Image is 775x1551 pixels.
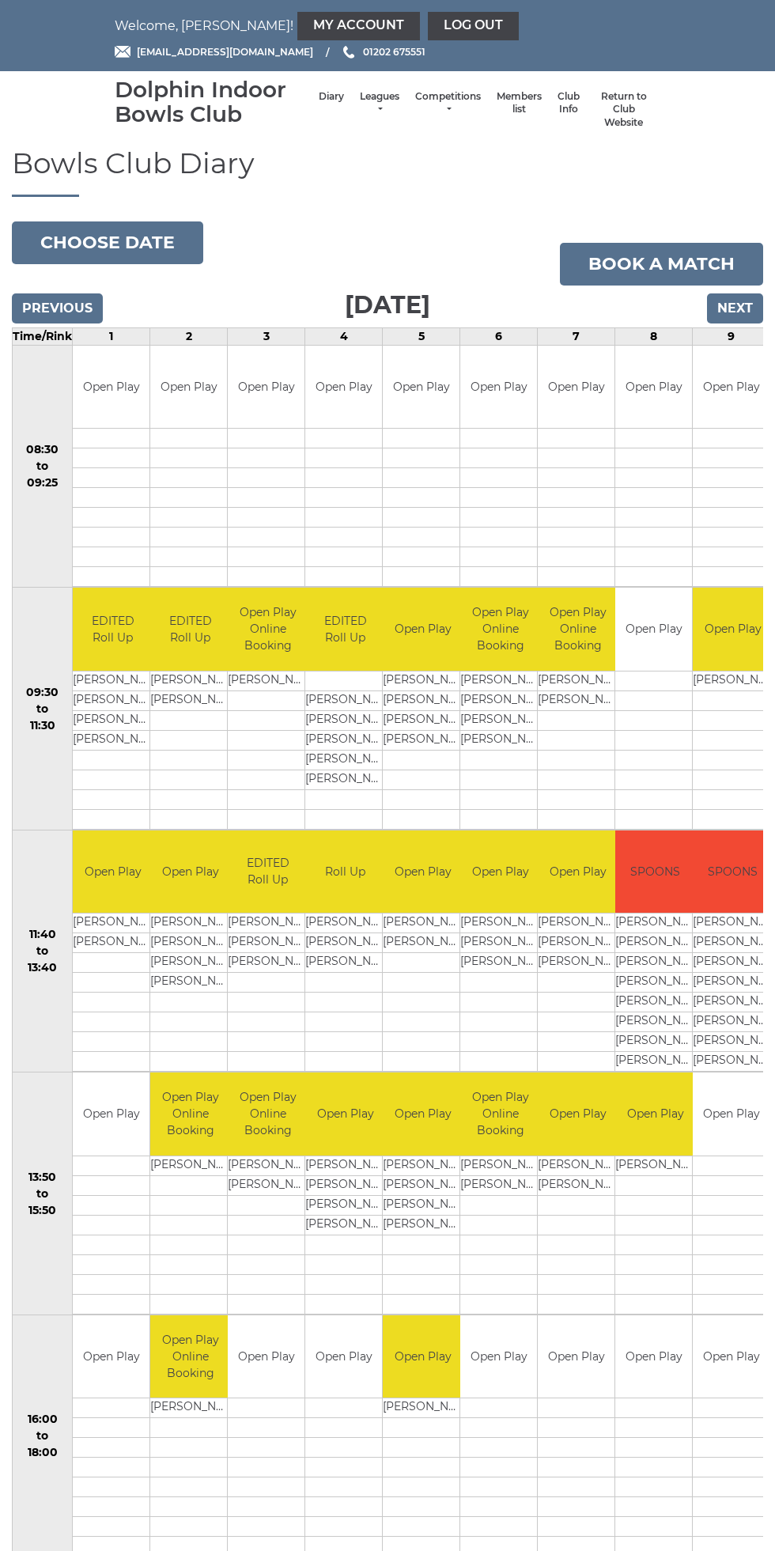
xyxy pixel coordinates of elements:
td: [PERSON_NAME] [73,710,153,730]
td: Open Play [383,1315,463,1398]
td: SPOONS [693,830,773,914]
td: [PERSON_NAME] [383,690,463,710]
div: Dolphin Indoor Bowls Club [115,78,311,127]
td: 9 [693,327,770,345]
td: 1 [73,327,150,345]
td: [PERSON_NAME] [73,933,153,953]
td: Open Play [693,1072,769,1156]
td: [PERSON_NAME] [228,914,308,933]
span: [EMAIL_ADDRESS][DOMAIN_NAME] [137,46,313,58]
td: [PERSON_NAME] [305,710,385,730]
a: Book a match [560,243,763,286]
a: Competitions [415,90,481,116]
td: EDITED Roll Up [150,588,230,671]
td: [PERSON_NAME] [305,1156,385,1175]
td: [PERSON_NAME] [383,1175,463,1195]
td: Open Play [383,1072,463,1156]
td: Open Play [460,830,540,914]
a: Email [EMAIL_ADDRESS][DOMAIN_NAME] [115,44,313,59]
td: 4 [305,327,383,345]
td: [PERSON_NAME] [150,953,230,973]
td: [PERSON_NAME] [538,1175,618,1195]
td: [PERSON_NAME] [73,690,153,710]
td: 5 [383,327,460,345]
td: 11:40 to 13:40 [13,830,73,1072]
td: Open Play [305,1072,385,1156]
td: [PERSON_NAME] [305,914,385,933]
input: Next [707,293,763,323]
td: [PERSON_NAME] [150,973,230,993]
td: [PERSON_NAME] [693,914,773,933]
td: [PERSON_NAME] [693,953,773,973]
a: Return to Club Website [595,90,652,130]
a: Diary [319,90,344,104]
td: [PERSON_NAME] [73,671,153,690]
td: [PERSON_NAME] [383,1156,463,1175]
td: [PERSON_NAME] [228,953,308,973]
td: [PERSON_NAME] [460,1156,540,1175]
td: [PERSON_NAME] [693,1032,773,1052]
td: Open Play [693,346,769,429]
td: Time/Rink [13,327,73,345]
td: Open Play Online Booking [228,588,308,671]
td: [PERSON_NAME] [383,1398,463,1418]
td: Open Play [538,346,614,429]
td: [PERSON_NAME] [383,1215,463,1235]
td: [PERSON_NAME] [383,710,463,730]
td: [PERSON_NAME] [615,953,695,973]
a: Members list [497,90,542,116]
td: Open Play [615,1315,692,1398]
td: [PERSON_NAME] [383,671,463,690]
td: [PERSON_NAME] [305,933,385,953]
td: [PERSON_NAME] [460,671,540,690]
td: Roll Up [305,830,385,914]
td: [PERSON_NAME] [460,730,540,750]
td: Open Play Online Booking [228,1072,308,1156]
td: [PERSON_NAME] [460,710,540,730]
td: Open Play [460,346,537,429]
td: Open Play [73,346,149,429]
td: [PERSON_NAME] [615,1032,695,1052]
td: Open Play [693,1315,769,1398]
td: Open Play [538,830,618,914]
td: Open Play Online Booking [150,1315,230,1398]
td: 8 [615,327,693,345]
button: Choose date [12,221,203,264]
td: [PERSON_NAME] [228,933,308,953]
td: [PERSON_NAME] [73,730,153,750]
td: [PERSON_NAME] [615,993,695,1012]
td: [PERSON_NAME] [615,933,695,953]
td: SPOONS [615,830,695,914]
img: Phone us [343,46,354,59]
td: EDITED Roll Up [228,830,308,914]
td: 13:50 to 15:50 [13,1072,73,1315]
td: [PERSON_NAME] [383,933,463,953]
td: 7 [538,327,615,345]
input: Previous [12,293,103,323]
td: Open Play [150,346,227,429]
a: Log out [428,12,519,40]
td: Open Play [383,346,459,429]
td: [PERSON_NAME] [693,1052,773,1072]
a: Phone us 01202 675551 [341,44,425,59]
td: 6 [460,327,538,345]
td: [PERSON_NAME] [460,1175,540,1195]
td: EDITED Roll Up [73,588,153,671]
td: Open Play [615,588,692,671]
td: [PERSON_NAME] [150,1398,230,1418]
a: My Account [297,12,420,40]
td: [PERSON_NAME] [460,933,540,953]
td: [PERSON_NAME] [73,914,153,933]
span: 01202 675551 [363,46,425,58]
td: Open Play Online Booking [460,588,540,671]
td: 2 [150,327,228,345]
td: Open Play [305,346,382,429]
td: Open Play [73,1072,149,1156]
td: [PERSON_NAME] [305,1215,385,1235]
td: Open Play [538,1072,618,1156]
h1: Bowls Club Diary [12,148,763,198]
td: [PERSON_NAME] [538,1156,618,1175]
td: [PERSON_NAME] [228,1156,308,1175]
td: Open Play [305,1315,382,1398]
td: Open Play [383,830,463,914]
